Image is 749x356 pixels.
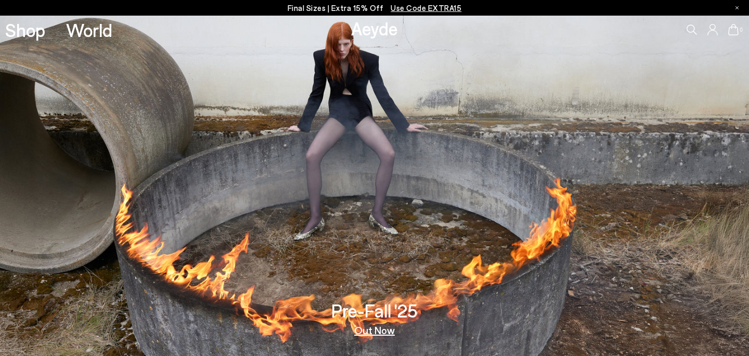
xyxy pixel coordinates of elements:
[5,21,45,39] a: Shop
[391,3,461,12] span: Navigate to /collections/ss25-final-sizes
[351,17,398,39] a: Aeyde
[331,301,418,320] h3: Pre-Fall '25
[354,325,395,335] a: Out Now
[288,2,462,15] p: Final Sizes | Extra 15% Off
[66,21,112,39] a: World
[739,27,744,33] span: 0
[728,24,739,35] a: 0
